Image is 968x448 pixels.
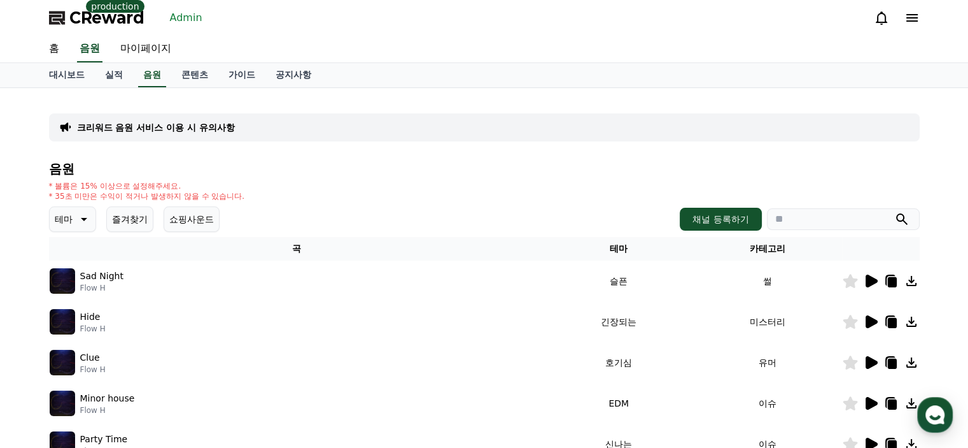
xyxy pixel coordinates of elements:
[188,361,220,372] span: Settings
[80,310,101,324] p: Hide
[4,342,84,374] a: Home
[106,362,143,372] span: Messages
[49,8,144,28] a: CReward
[77,36,102,62] a: 음원
[49,237,545,261] th: 곡
[693,301,842,342] td: 미스터리
[95,63,133,87] a: 실적
[80,270,123,283] p: Sad Night
[80,283,123,293] p: Flow H
[50,309,75,335] img: music
[544,301,693,342] td: 긴장되는
[32,361,55,372] span: Home
[544,261,693,301] td: 슬픈
[164,342,244,374] a: Settings
[49,181,245,191] p: * 볼륨은 15% 이상으로 설정해주세요.
[84,342,164,374] a: Messages
[80,351,100,365] p: Clue
[110,36,181,62] a: 마이페이지
[106,206,153,232] button: 즐겨찾기
[77,121,235,134] a: 크리워드 음원 서비스 이용 시 유의사항
[50,268,75,294] img: music
[80,324,106,334] p: Flow H
[49,162,920,176] h4: 음원
[693,342,842,383] td: 유머
[50,350,75,375] img: music
[693,237,842,261] th: 카테고리
[544,342,693,383] td: 호기심
[39,36,69,62] a: 홈
[138,63,166,87] a: 음원
[164,206,220,232] button: 쇼핑사운드
[680,208,761,231] button: 채널 등록하기
[39,63,95,87] a: 대시보드
[55,210,73,228] p: 테마
[171,63,218,87] a: 콘텐츠
[165,8,207,28] a: Admin
[80,365,106,375] p: Flow H
[544,383,693,424] td: EDM
[693,261,842,301] td: 썰
[69,8,144,28] span: CReward
[693,383,842,424] td: 이슈
[544,237,693,261] th: 테마
[218,63,265,87] a: 가이드
[80,433,128,446] p: Party Time
[80,392,135,405] p: Minor house
[49,206,96,232] button: 테마
[49,191,245,201] p: * 35초 미만은 수익이 적거나 발생하지 않을 수 있습니다.
[80,405,135,415] p: Flow H
[50,391,75,416] img: music
[265,63,321,87] a: 공지사항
